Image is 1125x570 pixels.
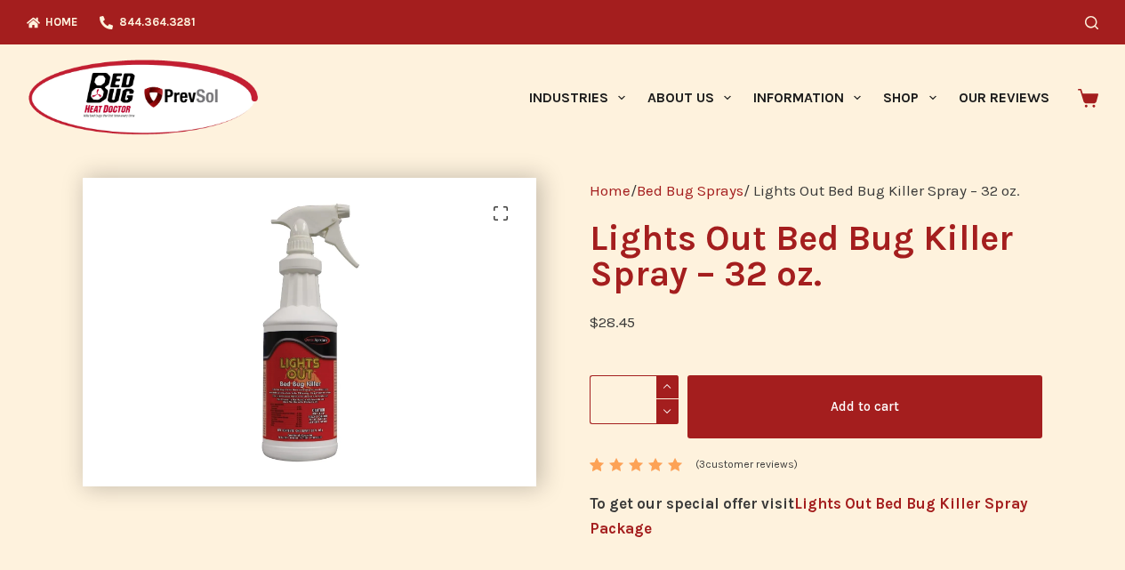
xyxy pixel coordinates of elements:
[687,375,1042,438] button: Add to cart
[636,44,742,151] a: About Us
[590,313,599,331] span: $
[947,44,1060,151] a: Our Reviews
[83,322,535,340] a: Lights Out Bed Bug Killer Spray - 32 oz.
[590,458,685,566] span: Rated out of 5 based on customer ratings
[590,375,679,424] input: Product quantity
[83,178,535,486] img: Lights Out Bed Bug Killer Spray - 32 oz.
[590,178,1042,203] nav: Breadcrumb
[695,456,798,474] a: (3customer reviews)
[27,59,260,138] img: Prevsol/Bed Bug Heat Doctor
[1085,16,1098,29] button: Search
[637,181,743,199] a: Bed Bug Sprays
[743,44,872,151] a: Information
[699,458,705,470] span: 3
[590,181,631,199] a: Home
[590,221,1042,292] h1: Lights Out Bed Bug Killer Spray – 32 oz.
[590,458,602,486] span: 3
[590,458,685,471] div: Rated 5.00 out of 5
[590,313,635,331] bdi: 28.45
[518,44,636,151] a: Industries
[590,494,1028,537] a: Lights Out Bed Bug Killer Spray Package
[872,44,947,151] a: Shop
[483,196,518,231] a: View full-screen image gallery
[590,494,1028,537] strong: To get our special offer visit
[518,44,1060,151] nav: Primary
